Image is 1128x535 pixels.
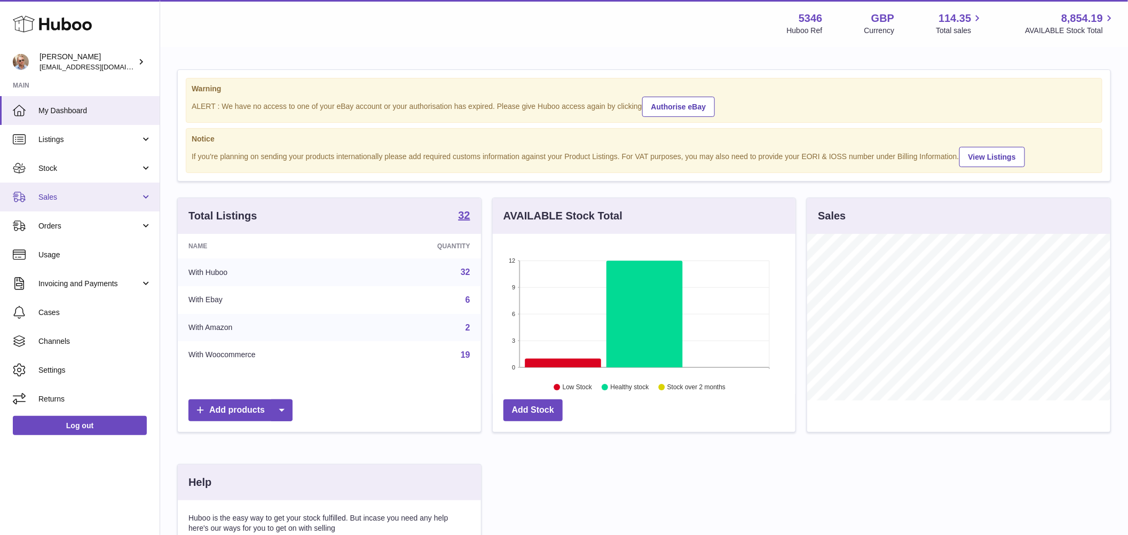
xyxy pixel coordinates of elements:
[192,84,1097,94] strong: Warning
[192,95,1097,117] div: ALERT : We have no access to one of your eBay account or your authorisation has expired. Please g...
[188,399,293,421] a: Add products
[871,11,894,26] strong: GBP
[642,97,715,117] a: Authorise eBay
[503,399,563,421] a: Add Stock
[40,62,157,71] span: [EMAIL_ADDRESS][DOMAIN_NAME]
[512,284,515,290] text: 9
[38,163,140,174] span: Stock
[38,106,152,116] span: My Dashboard
[38,250,152,260] span: Usage
[936,11,983,36] a: 114.35 Total sales
[1025,11,1115,36] a: 8,854.19 AVAILABLE Stock Total
[512,337,515,344] text: 3
[38,135,140,145] span: Listings
[512,311,515,317] text: 6
[192,145,1097,167] div: If you're planning on sending your products internationally please add required customs informati...
[188,209,257,223] h3: Total Listings
[13,416,147,435] a: Log out
[818,209,846,223] h3: Sales
[461,350,470,359] a: 19
[38,279,140,289] span: Invoicing and Payments
[503,209,622,223] h3: AVAILABLE Stock Total
[466,323,470,332] a: 2
[366,234,480,258] th: Quantity
[38,365,152,375] span: Settings
[512,364,515,371] text: 0
[1025,26,1115,36] span: AVAILABLE Stock Total
[13,54,29,70] img: support@radoneltd.co.uk
[959,147,1025,167] a: View Listings
[188,513,470,533] p: Huboo is the easy way to get your stock fulfilled. But incase you need any help here's our ways f...
[864,26,895,36] div: Currency
[466,295,470,304] a: 6
[458,210,470,223] a: 32
[610,384,649,391] text: Healthy stock
[667,384,725,391] text: Stock over 2 months
[38,308,152,318] span: Cases
[192,134,1097,144] strong: Notice
[936,26,983,36] span: Total sales
[461,267,470,277] a: 32
[938,11,971,26] span: 114.35
[188,475,211,490] h3: Help
[563,384,593,391] text: Low Stock
[799,11,823,26] strong: 5346
[178,286,366,314] td: With Ebay
[38,192,140,202] span: Sales
[40,52,136,72] div: [PERSON_NAME]
[178,314,366,342] td: With Amazon
[38,394,152,404] span: Returns
[787,26,823,36] div: Huboo Ref
[38,336,152,347] span: Channels
[1061,11,1103,26] span: 8,854.19
[178,341,366,369] td: With Woocommerce
[458,210,470,221] strong: 32
[509,257,515,264] text: 12
[178,258,366,286] td: With Huboo
[178,234,366,258] th: Name
[38,221,140,231] span: Orders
